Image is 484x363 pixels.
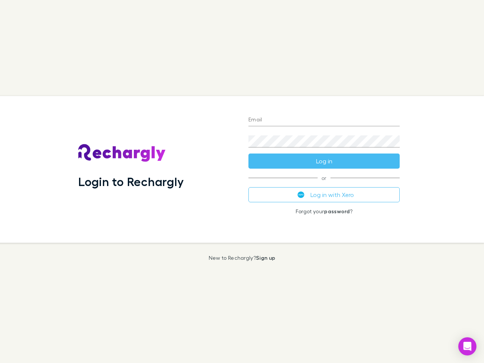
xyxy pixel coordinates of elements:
img: Xero's logo [298,191,304,198]
p: Forgot your ? [248,208,400,214]
div: Open Intercom Messenger [458,337,476,355]
button: Log in with Xero [248,187,400,202]
p: New to Rechargly? [209,255,276,261]
a: Sign up [256,254,275,261]
a: password [324,208,350,214]
button: Log in [248,154,400,169]
h1: Login to Rechargly [78,174,184,189]
img: Rechargly's Logo [78,144,166,162]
